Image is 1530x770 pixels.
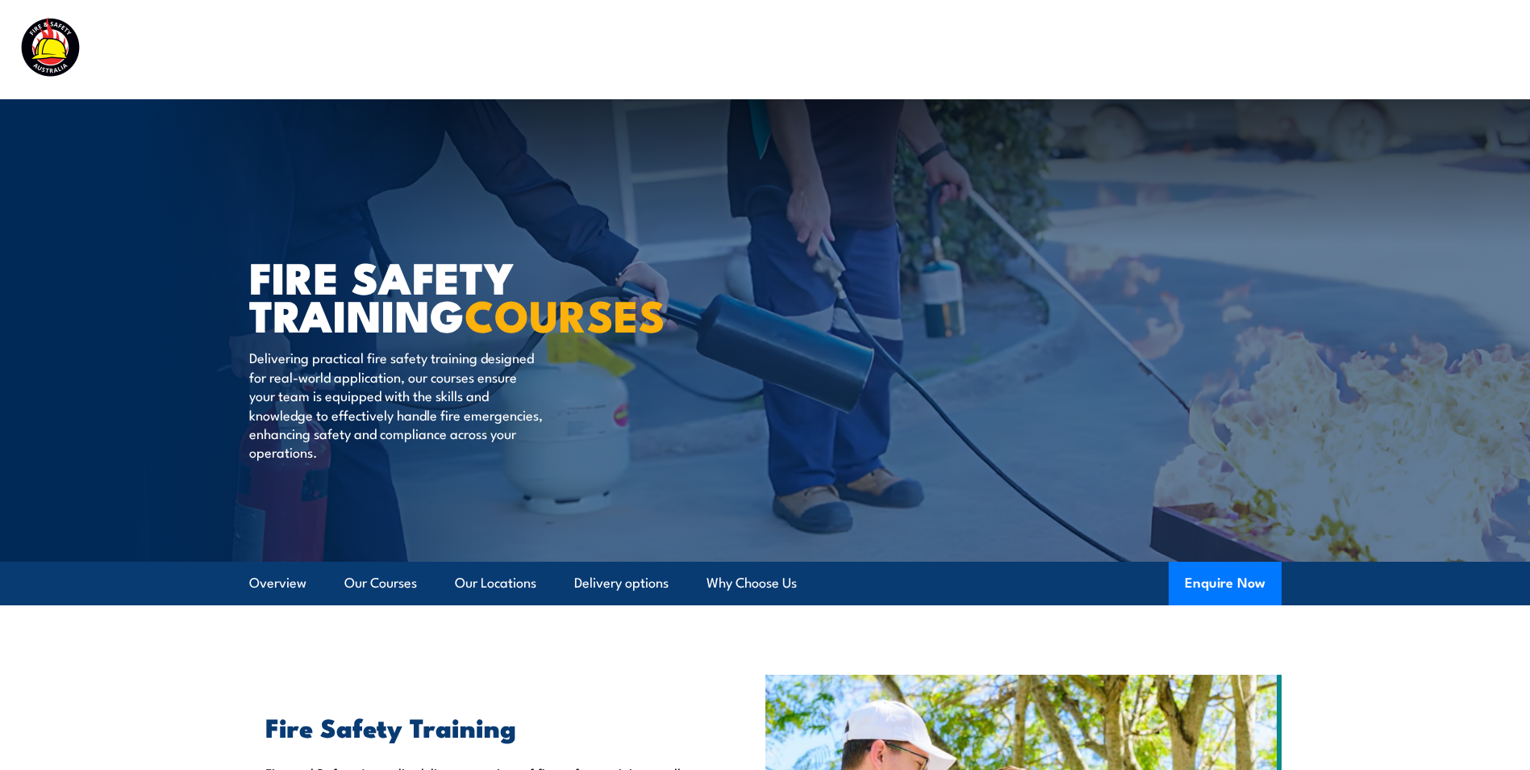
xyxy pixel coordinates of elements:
[344,562,417,605] a: Our Courses
[740,28,848,71] a: Course Calendar
[249,562,306,605] a: Overview
[265,715,691,738] h2: Fire Safety Training
[883,28,1075,71] a: Emergency Response Services
[1169,562,1282,605] button: Enquire Now
[455,562,536,605] a: Our Locations
[465,280,665,347] strong: COURSES
[249,257,648,333] h1: FIRE SAFETY TRAINING
[654,28,705,71] a: Courses
[1277,28,1368,71] a: Learner Portal
[1111,28,1170,71] a: About Us
[1206,28,1241,71] a: News
[249,348,544,461] p: Delivering practical fire safety training designed for real-world application, our courses ensure...
[1403,28,1454,71] a: Contact
[574,562,669,605] a: Delivery options
[707,562,797,605] a: Why Choose Us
